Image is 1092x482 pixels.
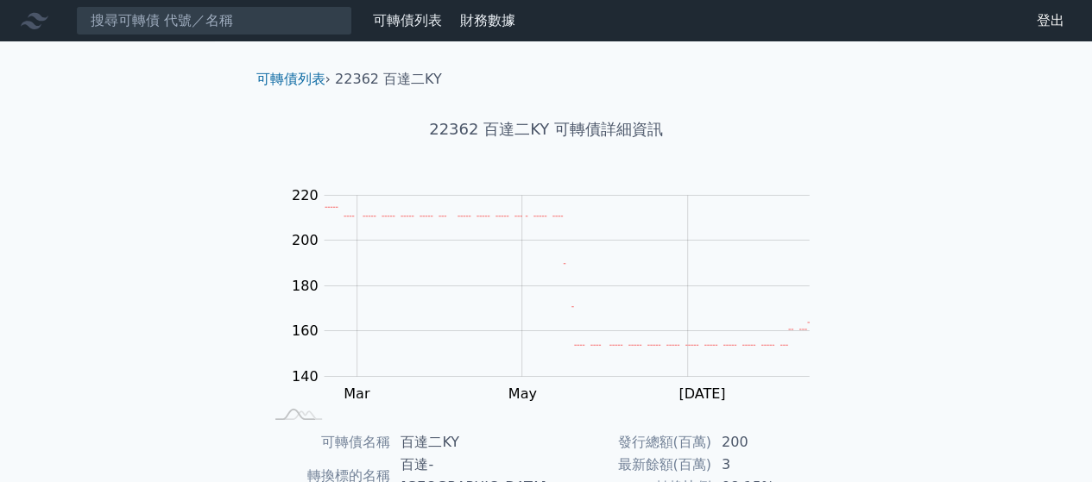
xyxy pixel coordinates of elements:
[390,431,546,454] td: 百達二KY
[344,385,370,402] tspan: Mar
[292,232,319,248] tspan: 200
[460,12,515,28] a: 財務數據
[546,454,711,476] td: 最新餘額(百萬)
[256,69,331,90] li: ›
[256,71,325,87] a: 可轉債列表
[282,187,835,437] g: Chart
[373,12,442,28] a: 可轉債列表
[679,385,725,402] tspan: [DATE]
[292,322,319,339] tspan: 160
[711,431,830,454] td: 200
[546,431,711,454] td: 發行總額(百萬)
[243,117,850,141] h1: 22362 百達二KY 可轉債詳細資訊
[508,385,537,402] tspan: May
[263,431,391,454] td: 可轉債名稱
[76,6,352,35] input: 搜尋可轉債 代號／名稱
[711,454,830,476] td: 3
[292,368,319,385] tspan: 140
[292,187,319,203] tspan: 220
[335,69,442,90] li: 22362 百達二KY
[1023,7,1078,34] a: 登出
[292,278,319,294] tspan: 180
